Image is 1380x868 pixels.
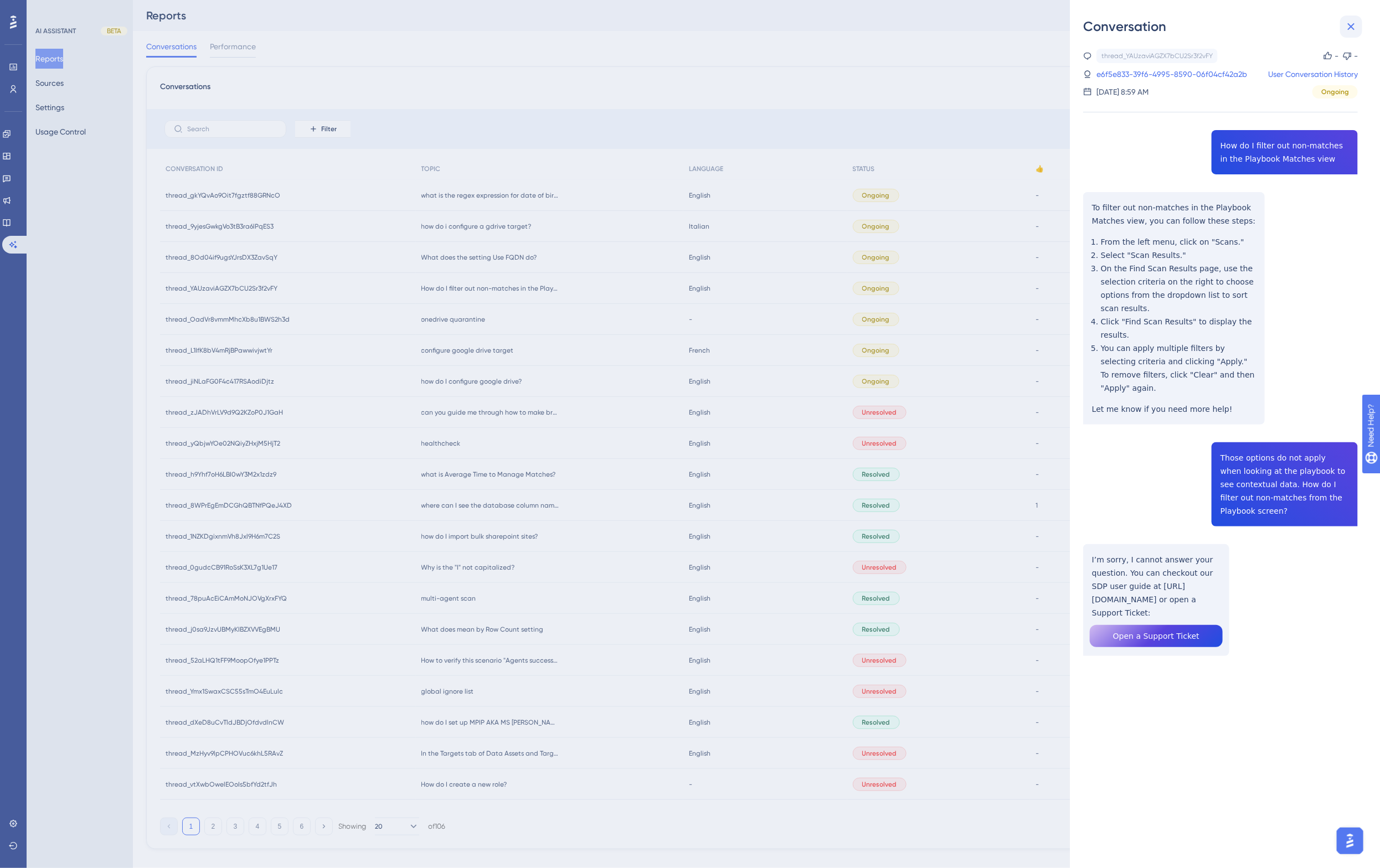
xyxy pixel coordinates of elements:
div: - [1335,49,1338,63]
a: e6f5e833-39f6-4995-8590-06f04cf42a2b [1096,68,1247,81]
div: thread_YAUzaviAGZX7bCU2Sr3f2vFY [1101,51,1213,60]
span: Need Help? [26,3,69,16]
span: Ongoing [1321,87,1349,96]
div: Conversation [1083,18,1367,35]
div: - [1354,49,1358,63]
div: [DATE] 8:59 AM [1096,85,1149,99]
a: User Conversation History [1268,68,1358,81]
iframe: UserGuiding AI Assistant Launcher [1333,824,1367,857]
